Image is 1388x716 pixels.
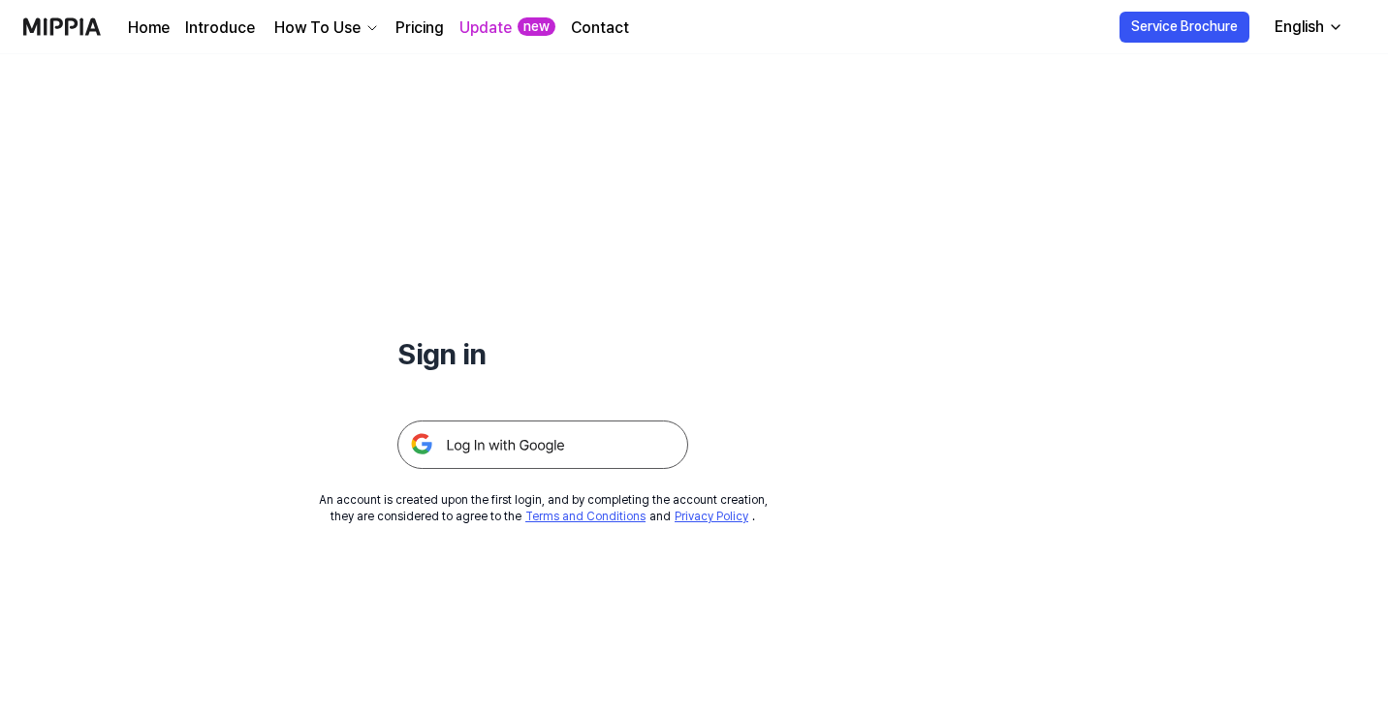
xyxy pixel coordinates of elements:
a: Introduce [185,16,255,40]
a: Contact [571,16,629,40]
button: English [1259,8,1355,47]
h1: Sign in [397,333,688,374]
button: How To Use [270,16,380,40]
a: Privacy Policy [675,510,748,523]
div: An account is created upon the first login, and by completing the account creation, they are cons... [319,492,768,525]
a: Home [128,16,170,40]
a: Terms and Conditions [525,510,646,523]
div: new [518,17,555,37]
button: Service Brochure [1120,12,1249,43]
div: English [1271,16,1328,39]
img: 구글 로그인 버튼 [397,420,688,469]
div: How To Use [270,16,364,40]
a: Pricing [395,16,444,40]
a: Update [459,16,512,40]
